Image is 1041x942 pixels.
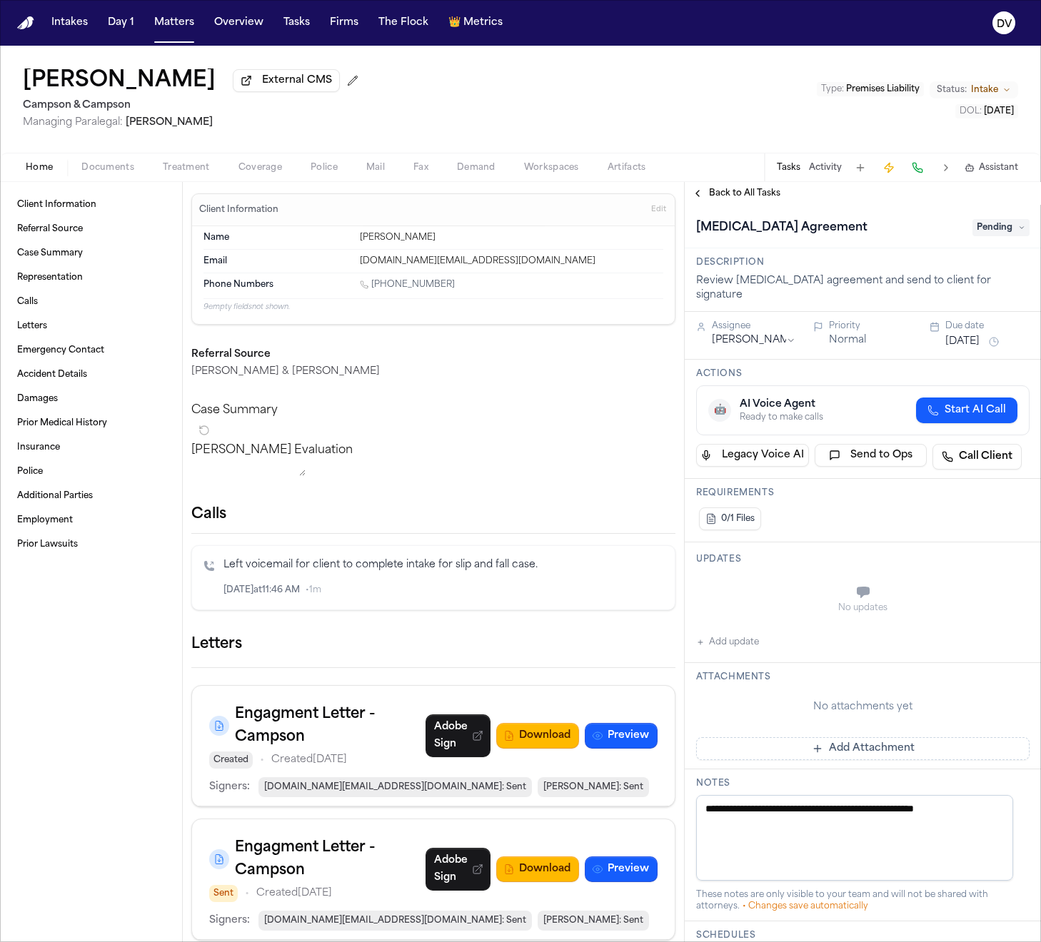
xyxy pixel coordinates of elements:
button: Tasks [278,10,316,36]
p: 9 empty fields not shown. [203,302,663,313]
div: Priority [829,320,913,332]
button: Tasks [777,162,800,173]
button: Make a Call [907,158,927,178]
div: Review [MEDICAL_DATA] agreement and send to client for signature [696,274,1030,303]
dt: Name [203,232,351,243]
h3: Attachments [696,672,1030,683]
button: Assistant [965,162,1018,173]
a: Employment [11,509,171,532]
p: [PERSON_NAME] & [PERSON_NAME] [191,365,675,379]
p: [PERSON_NAME] Evaluation [191,442,675,459]
div: No updates [696,602,1030,614]
span: [DOMAIN_NAME][EMAIL_ADDRESS][DOMAIN_NAME] : Sent [258,911,532,931]
span: [PERSON_NAME] : Sent [538,777,649,797]
button: Edit DOL: 2025-08-09 [955,104,1018,118]
button: Edit [647,198,670,221]
h3: Client Information [196,204,281,216]
span: Police [311,162,338,173]
span: • 1m [306,584,321,596]
dt: Email [203,255,351,267]
a: Prior Lawsuits [11,533,171,556]
button: Add update [696,634,759,651]
span: Phone Numbers [203,279,273,290]
a: Day 1 [102,10,140,36]
div: Assignee [712,320,796,332]
button: Normal [829,333,866,348]
span: Artifacts [608,162,646,173]
button: Firms [324,10,364,36]
button: crownMetrics [443,10,508,36]
h1: Letters [191,633,242,656]
span: • Changes save automatically [743,902,868,911]
span: External CMS [262,74,332,88]
a: Home [17,16,34,30]
span: [PERSON_NAME] : Sent [538,911,649,931]
button: Edit matter name [23,69,216,94]
a: Prior Medical History [11,412,171,435]
a: Adobe Sign [426,714,491,757]
div: [PERSON_NAME] [360,232,663,243]
a: Overview [208,10,269,36]
div: AI Voice Agent [740,397,823,412]
h2: Campson & Campson [23,97,364,114]
a: Accident Details [11,363,171,386]
span: 🤖 [714,403,726,417]
span: Mail [366,162,385,173]
h3: Referral Source [191,348,675,362]
span: Coverage [238,162,282,173]
span: Demand [457,162,496,173]
span: Back to All Tasks [709,188,780,199]
h1: [PERSON_NAME] [23,69,216,94]
h3: Engagment Letter - Campson [235,703,426,749]
img: Finch Logo [17,16,34,30]
button: Send to Ops [815,444,927,467]
button: Start AI Call [916,397,1017,423]
span: DOL : [960,107,982,116]
button: Activity [809,162,842,173]
span: Type : [821,85,844,93]
a: Insurance [11,436,171,459]
button: Back to All Tasks [685,188,788,199]
span: Assistant [979,162,1018,173]
a: Letters [11,315,171,338]
span: Sent [209,885,238,902]
span: Created [209,751,253,769]
h3: Requirements [696,487,1030,499]
a: Intakes [46,10,94,36]
button: Matters [149,10,200,36]
a: Calls [11,290,171,313]
h3: Schedules [696,930,1030,941]
a: Representation [11,266,171,289]
span: Managing Paralegal: [23,117,123,128]
button: The Flock [373,10,434,36]
button: Download [496,723,579,749]
button: Add Attachment [696,737,1030,760]
p: Left voicemail for client to complete intake for slip and fall case. [223,557,663,574]
a: Call Client [932,444,1022,470]
span: [DATE] [984,107,1014,116]
button: Edit Type: Premises Liability [817,82,924,96]
a: Damages [11,388,171,410]
a: Police [11,460,171,483]
button: Download [496,856,579,882]
h3: Engagment Letter - Campson [235,836,426,882]
button: Preview [585,723,658,749]
button: Add Task [850,158,870,178]
button: Preview [585,856,658,882]
p: Created [DATE] [256,885,332,902]
span: Pending [972,219,1030,236]
p: Signers: [209,779,250,796]
span: Treatment [163,162,210,173]
div: No attachments yet [696,700,1030,714]
button: Create Immediate Task [879,158,899,178]
h3: Notes [696,778,1030,789]
button: [DATE] [945,335,980,349]
a: Call 1 (347) 963-3838 [360,279,455,290]
div: Ready to make calls [740,412,823,423]
span: Workspaces [524,162,579,173]
span: Start AI Call [945,403,1006,417]
span: [PERSON_NAME] [126,117,213,128]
